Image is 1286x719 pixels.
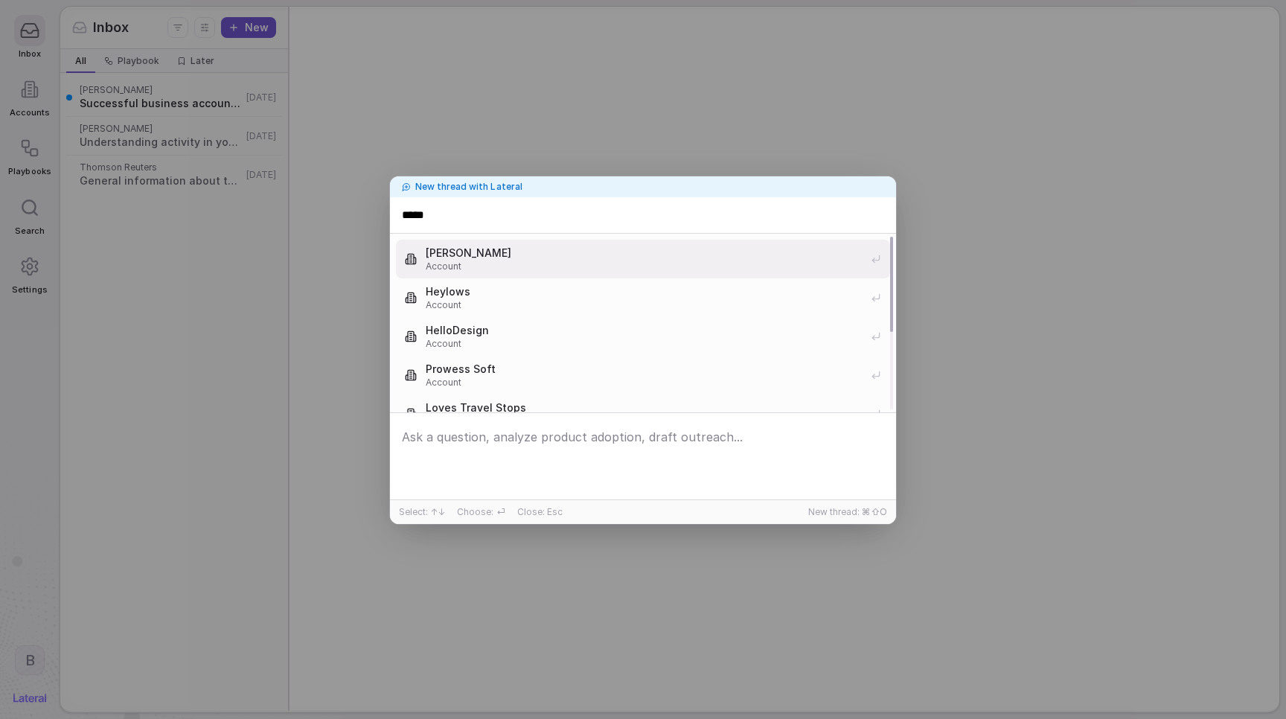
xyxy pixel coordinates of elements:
[415,181,522,193] span: New thread with Lateral
[426,261,862,272] span: Account
[517,506,563,518] span: Close: Esc
[426,338,862,350] span: Account
[457,506,505,518] span: Choose: ⏎
[808,506,887,518] span: New thread: ⌘⇧O
[426,284,862,299] span: Heylows
[399,506,445,518] span: Select: ↑↓
[426,323,862,338] span: HelloDesign
[426,246,862,261] span: [PERSON_NAME]
[426,362,862,377] span: Prowess Soft
[426,377,862,389] span: Account
[426,299,862,311] span: Account
[426,400,862,415] span: Loves Travel Stops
